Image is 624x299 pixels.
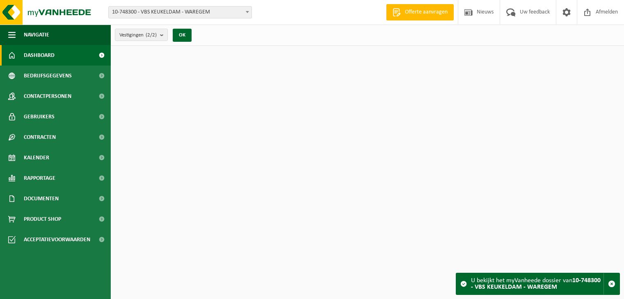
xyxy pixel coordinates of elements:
[24,209,61,229] span: Product Shop
[24,168,55,188] span: Rapportage
[24,229,90,250] span: Acceptatievoorwaarden
[109,7,251,18] span: 10-748300 - VBS KEUKELDAM - WAREGEM
[24,147,49,168] span: Kalender
[386,4,454,20] a: Offerte aanvragen
[24,106,55,127] span: Gebruikers
[24,127,56,147] span: Contracten
[119,29,157,41] span: Vestigingen
[24,188,59,209] span: Documenten
[24,66,72,86] span: Bedrijfsgegevens
[24,86,71,106] span: Contactpersonen
[24,25,49,45] span: Navigatie
[115,29,168,41] button: Vestigingen(2/2)
[403,8,450,16] span: Offerte aanvragen
[471,273,603,294] div: U bekijkt het myVanheede dossier van
[471,277,601,290] strong: 10-748300 - VBS KEUKELDAM - WAREGEM
[24,45,55,66] span: Dashboard
[108,6,252,18] span: 10-748300 - VBS KEUKELDAM - WAREGEM
[146,32,157,38] count: (2/2)
[173,29,192,42] button: OK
